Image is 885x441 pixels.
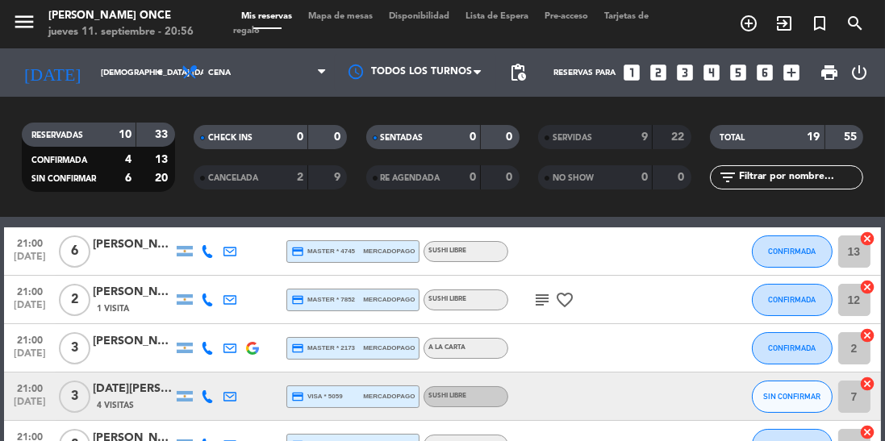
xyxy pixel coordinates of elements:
span: SERVIDAS [553,134,592,142]
span: Lista de Espera [457,12,536,21]
i: search [845,14,865,33]
span: Sushi libre [428,248,466,254]
i: credit_card [291,245,304,258]
i: credit_card [291,293,304,306]
i: credit_card [291,390,304,403]
i: credit_card [291,342,304,355]
strong: 0 [470,131,476,143]
img: google-logo.png [246,342,259,355]
span: mercadopago [363,246,415,256]
i: exit_to_app [774,14,794,33]
span: NO SHOW [553,174,594,182]
input: Filtrar por nombre... [737,168,862,186]
span: Sushi libre [428,393,466,399]
span: 4 Visitas [97,399,134,412]
i: looks_one [621,62,642,83]
span: [DATE] [10,397,50,415]
span: CONFIRMADA [768,295,816,304]
i: cancel [860,424,876,440]
div: [DATE][PERSON_NAME] [93,380,173,398]
span: mercadopago [363,294,415,305]
i: menu [12,10,36,34]
strong: 0 [678,172,687,183]
i: turned_in_not [810,14,829,33]
span: SIN CONFIRMAR [763,392,820,401]
i: [DATE] [12,56,93,89]
span: CONFIRMADA [768,247,816,256]
span: pending_actions [508,63,528,82]
i: looks_4 [701,62,722,83]
span: SIN CONFIRMAR [31,175,96,183]
i: looks_6 [754,62,775,83]
i: favorite_border [555,290,574,310]
span: Disponibilidad [381,12,457,21]
span: SENTADAS [381,134,424,142]
span: [DATE] [10,348,50,367]
strong: 6 [125,173,131,184]
span: RESERVADAS [31,131,83,139]
span: CANCELADA [208,174,258,182]
span: Mapa de mesas [300,12,381,21]
i: looks_two [648,62,669,83]
button: CONFIRMADA [752,235,833,268]
button: menu [12,10,36,40]
span: 2 [59,284,90,316]
button: CONFIRMADA [752,332,833,364]
span: TOTAL [720,134,745,142]
i: cancel [860,327,876,343]
div: [PERSON_NAME] [93,235,173,254]
strong: 9 [334,172,344,183]
strong: 33 [155,129,171,140]
i: cancel [860,231,876,247]
div: [PERSON_NAME] [93,283,173,302]
button: CONFIRMADA [752,284,833,316]
span: master * 2173 [291,342,355,355]
span: master * 7852 [291,293,355,306]
i: subject [532,290,552,310]
span: [DATE] [10,252,50,270]
span: 3 [59,332,90,364]
strong: 22 [671,131,687,143]
span: A LA CARTA [428,344,465,351]
strong: 55 [844,131,860,143]
div: jueves 11. septiembre - 20:56 [48,24,194,40]
span: Mis reservas [233,12,300,21]
span: 1 Visita [97,302,129,315]
span: 21:00 [10,281,50,300]
strong: 10 [119,129,131,140]
strong: 0 [506,131,516,143]
strong: 0 [470,172,476,183]
span: 21:00 [10,378,50,397]
strong: 0 [334,131,344,143]
i: arrow_drop_down [150,63,169,82]
span: master * 4745 [291,245,355,258]
span: RE AGENDADA [381,174,440,182]
i: looks_5 [728,62,749,83]
i: add_circle_outline [739,14,758,33]
span: Cena [208,69,231,77]
strong: 20 [155,173,171,184]
i: power_settings_new [850,63,869,82]
span: CHECK INS [208,134,253,142]
span: 3 [59,381,90,413]
i: cancel [860,279,876,295]
span: 21:00 [10,233,50,252]
span: mercadopago [363,391,415,401]
span: mercadopago [363,343,415,353]
span: 21:00 [10,330,50,348]
span: Pre-acceso [536,12,596,21]
span: CONFIRMADA [768,343,816,352]
div: [PERSON_NAME] Sykuler [93,332,173,351]
span: [DATE] [10,300,50,318]
i: cancel [860,376,876,392]
strong: 13 [155,154,171,165]
span: Reservas para [553,69,616,77]
div: [PERSON_NAME] Once [48,8,194,24]
i: add_box [781,62,802,83]
span: CONFIRMADA [31,156,87,164]
div: LOG OUT [845,48,873,97]
strong: 0 [506,172,516,183]
i: filter_list [718,168,737,187]
strong: 9 [641,131,648,143]
span: 6 [59,235,90,268]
